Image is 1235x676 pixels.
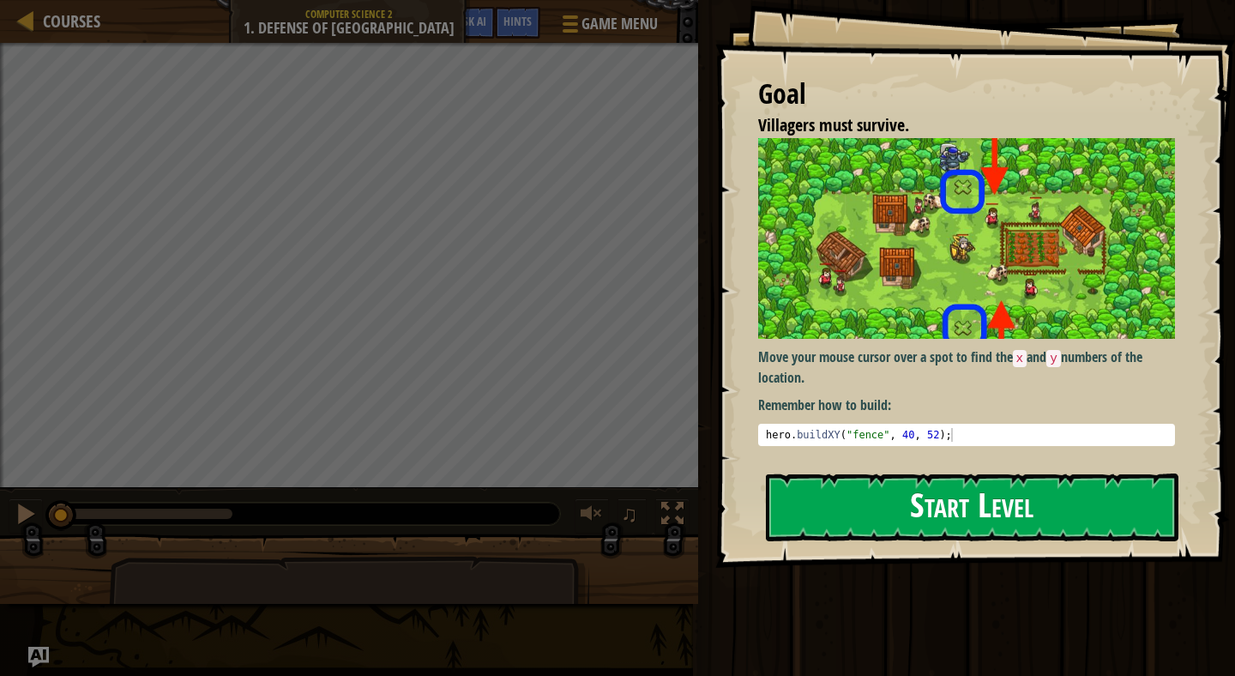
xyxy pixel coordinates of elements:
button: ⌘ + P: Pause [9,498,43,534]
button: ♫ [617,498,647,534]
button: Game Menu [549,7,668,47]
img: Defense of plainswood [758,138,1175,339]
span: Hints [503,13,532,29]
p: Remember how to build: [758,395,1175,415]
li: Villagers must survive. [737,113,1171,138]
span: Ask AI [457,13,486,29]
button: Start Level [766,474,1178,541]
button: Ask AI [28,647,49,667]
button: Adjust volume [575,498,609,534]
span: Courses [43,9,100,33]
button: Toggle fullscreen [655,498,690,534]
code: x [1013,350,1027,367]
span: Game Menu [581,13,658,35]
span: Villagers must survive. [758,113,909,136]
p: Move your mouse cursor over a spot to find the and numbers of the location. [758,347,1175,387]
button: Ask AI [449,7,495,39]
a: Courses [34,9,100,33]
span: ♫ [621,501,638,527]
code: y [1046,350,1061,367]
div: Goal [758,75,1175,114]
